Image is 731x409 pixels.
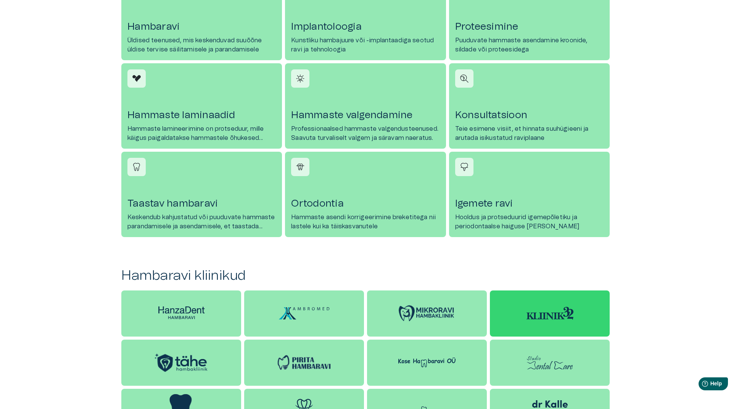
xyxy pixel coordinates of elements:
h4: Taastav hambaravi [127,197,276,210]
a: HanzaDent logo [121,290,241,337]
img: Tähe Hambakliinik logo [153,352,210,374]
p: Üldised teenused, mis keskenduvad suuõõne üldise tervise säilitamisele ja parandamisele [127,36,276,54]
a: Ambromed Kliinik logo [244,290,364,337]
iframe: Help widget launcher [671,374,731,396]
a: Kliinik 32 logo [490,290,610,337]
img: Hammaste valgendamine icon [295,73,306,84]
p: Puuduvate hammaste asendamine kroonide, sildade või proteesidega [455,36,604,54]
img: Taastav hambaravi icon [131,161,142,173]
img: Ambromed Kliinik logo [275,302,333,325]
h4: Implantoloogia [291,21,440,33]
h4: Konsultatsioon [455,109,604,121]
img: Hammaste laminaadid icon [131,73,142,84]
a: Mikroravi Hambakliinik logo [367,290,487,337]
a: Kose Hambaravi logo [367,340,487,386]
img: Kose Hambaravi logo [398,358,456,367]
img: HanzaDent logo [153,304,210,322]
h4: Hambaravi [127,21,276,33]
a: Studio Dental logo [490,340,610,386]
h4: Hammaste valgendamine [291,109,440,121]
p: Kunstliku hambajuure või -implantaadiga seotud ravi ja tehnoloogia [291,36,440,54]
p: Hammaste asendi korrigeerimine breketitega nii lastele kui ka täiskasvanutele [291,213,440,231]
img: Studio Dental logo [521,351,578,374]
img: Mikroravi Hambakliinik logo [398,304,456,322]
img: Ortodontia icon [295,161,306,173]
p: Keskendub kahjustatud või puuduvate hammaste parandamisele ja asendamisele, et taastada funktsion... [127,213,276,231]
h4: Hammaste laminaadid [127,109,276,121]
p: Professionaalsed hammaste valgendusteenused. Saavuta turvaliselt valgem ja säravam naeratus. [291,124,440,143]
img: Igemete ravi icon [459,161,470,173]
p: Hooldus ja protseduurid igemepõletiku ja periodontaalse haiguse [PERSON_NAME] [455,213,604,231]
p: Teie esimene visiit, et hinnata suuhügieeni ja arutada isikustatud raviplaane [455,124,604,143]
img: Kliinik 32 logo [527,307,573,320]
h4: Proteesimine [455,21,604,33]
img: Konsultatsioon icon [459,73,470,84]
h4: Ortodontia [291,197,440,210]
a: Pirita Hambaravi logo [244,340,364,386]
p: Hammaste lamineerimine on protseduur, mille käigus paigaldatakse hammastele õhukesed keraamilised... [127,124,276,143]
h4: Igemete ravi [455,197,604,210]
img: Pirita Hambaravi logo [275,353,333,372]
h2: Hambaravi kliinikud [121,268,610,284]
a: Tähe Hambakliinik logo [121,340,241,386]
